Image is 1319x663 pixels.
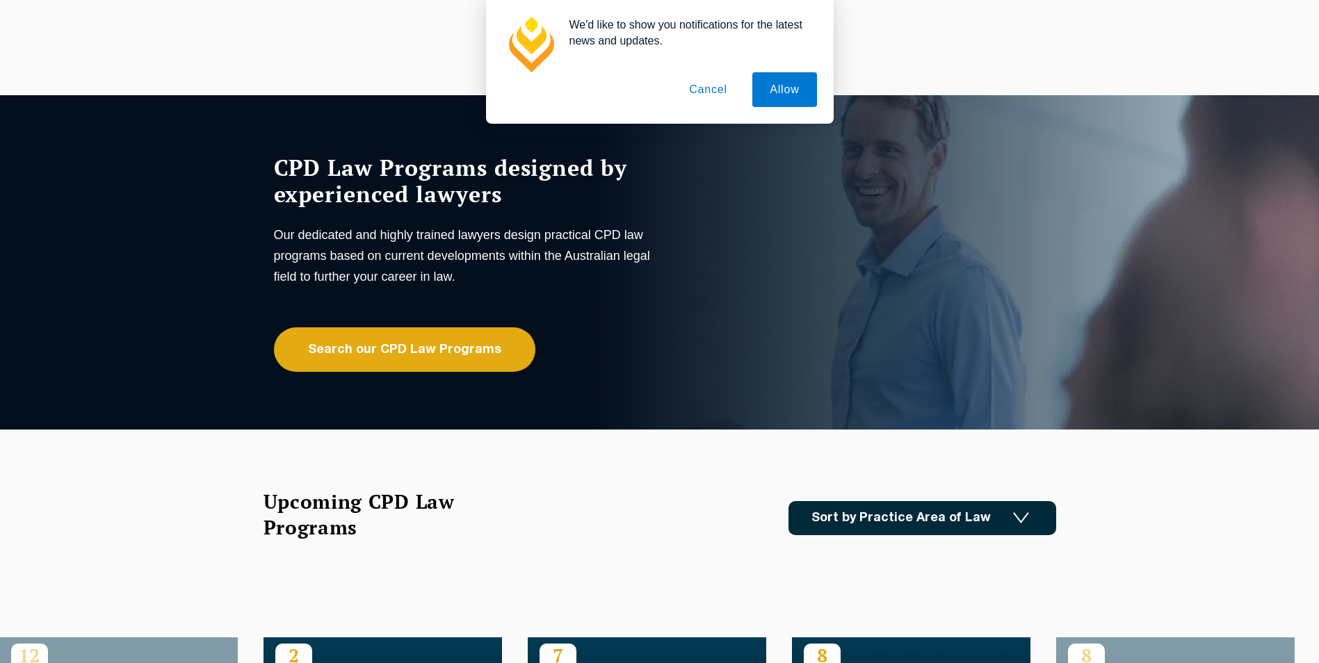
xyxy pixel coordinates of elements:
[274,327,535,372] a: Search our CPD Law Programs
[752,72,816,107] button: Allow
[274,154,656,207] h1: CPD Law Programs designed by experienced lawyers
[274,224,656,287] p: Our dedicated and highly trained lawyers design practical CPD law programs based on current devel...
[558,17,817,49] div: We'd like to show you notifications for the latest news and updates.
[672,72,745,107] button: Cancel
[264,489,489,540] h2: Upcoming CPD Law Programs
[1013,512,1029,524] img: Icon
[503,17,558,72] img: notification icon
[788,501,1056,535] a: Sort by Practice Area of Law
